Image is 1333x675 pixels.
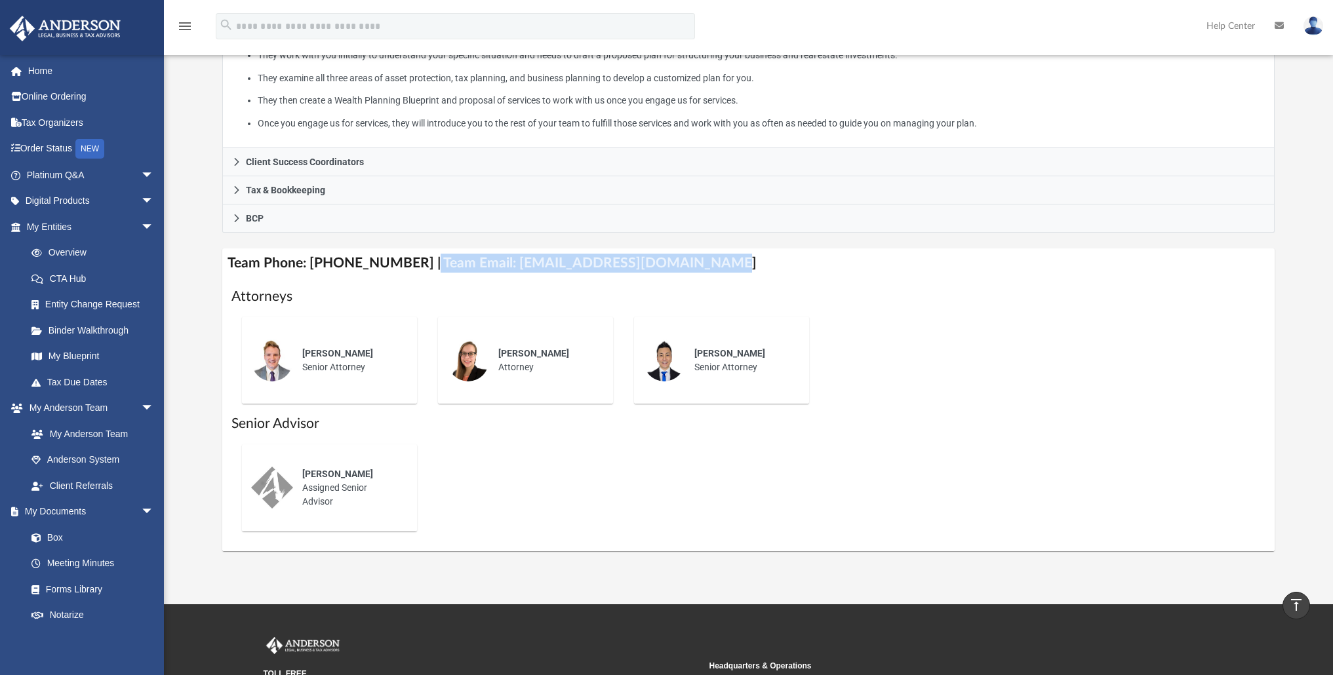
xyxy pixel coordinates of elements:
span: [PERSON_NAME] [498,348,569,358]
a: My Anderson Team [18,421,161,447]
img: thumbnail [251,467,293,509]
a: Digital Productsarrow_drop_down [9,188,174,214]
a: My Anderson Teamarrow_drop_down [9,395,167,421]
a: Online Learningarrow_drop_down [9,628,167,654]
li: They work with you initially to understand your specific situation and needs to draft a proposed ... [258,47,1265,64]
span: [PERSON_NAME] [302,469,373,479]
h4: Team Phone: [PHONE_NUMBER] | Team Email: [EMAIL_ADDRESS][DOMAIN_NAME] [222,248,1275,278]
img: User Pic [1303,16,1323,35]
span: arrow_drop_down [141,628,167,655]
a: Tax Organizers [9,109,174,136]
li: They examine all three areas of asset protection, tax planning, and business planning to develop ... [258,70,1265,87]
a: Overview [18,240,174,266]
span: arrow_drop_down [141,162,167,189]
li: Once you engage us for services, they will introduce you to the rest of your team to fulfill thos... [258,115,1265,132]
div: NEW [75,139,104,159]
a: Tax & Bookkeeping [222,176,1275,204]
img: thumbnail [251,339,293,381]
a: Box [18,524,161,550]
a: vertical_align_top [1283,592,1310,619]
small: Headquarters & Operations [709,660,1146,672]
span: arrow_drop_down [141,395,167,422]
img: thumbnail [643,339,685,381]
li: They then create a Wealth Planning Blueprint and proposal of services to work with us once you en... [258,92,1265,109]
span: BCP [246,214,264,223]
div: Attorney [489,337,604,383]
img: Anderson Advisors Platinum Portal [6,16,125,41]
span: [PERSON_NAME] [694,348,765,358]
a: Entity Change Request [18,292,174,318]
a: Platinum Q&Aarrow_drop_down [9,162,174,188]
a: My Blueprint [18,343,167,370]
a: Binder Walkthrough [18,317,174,343]
h1: Attorneys [231,287,1265,306]
a: My Entitiesarrow_drop_down [9,214,174,240]
a: Anderson System [18,447,167,473]
a: BCP [222,204,1275,233]
a: Home [9,58,174,84]
i: menu [177,18,193,34]
a: Notarize [18,602,167,628]
span: arrow_drop_down [141,214,167,241]
a: Tax Due Dates [18,369,174,395]
a: My Documentsarrow_drop_down [9,499,167,525]
span: Client Success Coordinators [246,157,364,166]
img: Anderson Advisors Platinum Portal [264,637,342,654]
span: arrow_drop_down [141,499,167,526]
span: arrow_drop_down [141,188,167,215]
div: Assigned Senior Advisor [293,458,408,518]
i: vertical_align_top [1288,597,1304,613]
a: Meeting Minutes [18,550,167,577]
a: Order StatusNEW [9,136,174,163]
a: Forms Library [18,576,161,602]
a: CTA Hub [18,265,174,292]
i: search [219,18,233,32]
div: Senior Attorney [685,337,800,383]
a: Client Success Coordinators [222,148,1275,176]
img: thumbnail [447,339,489,381]
div: Advisors [222,15,1275,148]
span: Tax & Bookkeeping [246,185,325,195]
a: menu [177,25,193,34]
div: Senior Attorney [293,337,408,383]
h1: Senior Advisor [231,414,1265,433]
p: What My Advisors Do: [232,24,1265,131]
a: Online Ordering [9,84,174,110]
span: [PERSON_NAME] [302,348,373,358]
a: Client Referrals [18,473,167,499]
